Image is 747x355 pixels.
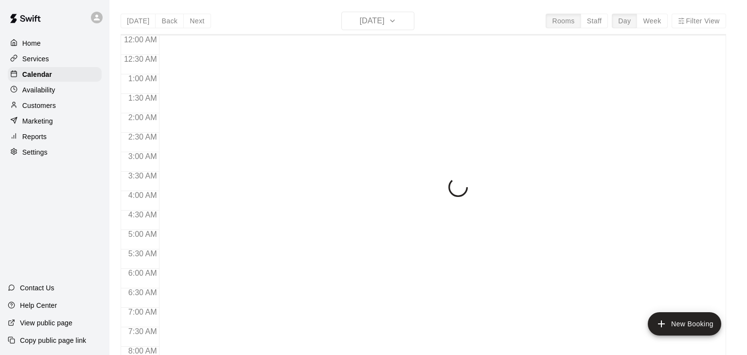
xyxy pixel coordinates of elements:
p: Reports [22,132,47,142]
p: Availability [22,85,55,95]
span: 5:30 AM [126,249,160,258]
span: 3:00 AM [126,152,160,160]
a: Customers [8,98,102,113]
span: 4:30 AM [126,211,160,219]
span: 1:00 AM [126,74,160,83]
p: Contact Us [20,283,54,293]
a: Availability [8,83,102,97]
span: 12:00 AM [122,35,160,44]
p: Copy public page link [20,336,86,345]
p: Help Center [20,301,57,310]
span: 6:00 AM [126,269,160,277]
span: 12:30 AM [122,55,160,63]
span: 3:30 AM [126,172,160,180]
span: 8:00 AM [126,347,160,355]
a: Reports [8,129,102,144]
span: 7:00 AM [126,308,160,316]
a: Calendar [8,67,102,82]
p: Customers [22,101,56,110]
a: Home [8,36,102,51]
p: Calendar [22,70,52,79]
span: 5:00 AM [126,230,160,238]
a: Services [8,52,102,66]
p: View public page [20,318,72,328]
span: 2:00 AM [126,113,160,122]
p: Home [22,38,41,48]
p: Marketing [22,116,53,126]
span: 6:30 AM [126,288,160,297]
a: Settings [8,145,102,160]
a: Marketing [8,114,102,128]
span: 7:30 AM [126,327,160,336]
span: 2:30 AM [126,133,160,141]
span: 1:30 AM [126,94,160,102]
p: Settings [22,147,48,157]
p: Services [22,54,49,64]
span: 4:00 AM [126,191,160,199]
button: add [648,312,721,336]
